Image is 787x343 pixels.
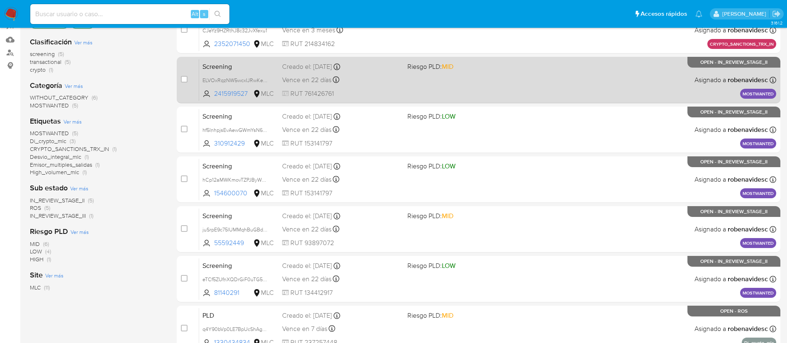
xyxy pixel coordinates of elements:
[722,10,769,18] p: rociodaniela.benavidescatalan@mercadolibre.cl
[209,8,226,20] button: search-icon
[203,10,205,18] span: s
[772,10,781,18] a: Salir
[771,19,783,26] span: 3.161.2
[192,10,198,18] span: Alt
[30,9,229,19] input: Buscar usuario o caso...
[641,10,687,18] span: Accesos rápidos
[695,10,702,17] a: Notificaciones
